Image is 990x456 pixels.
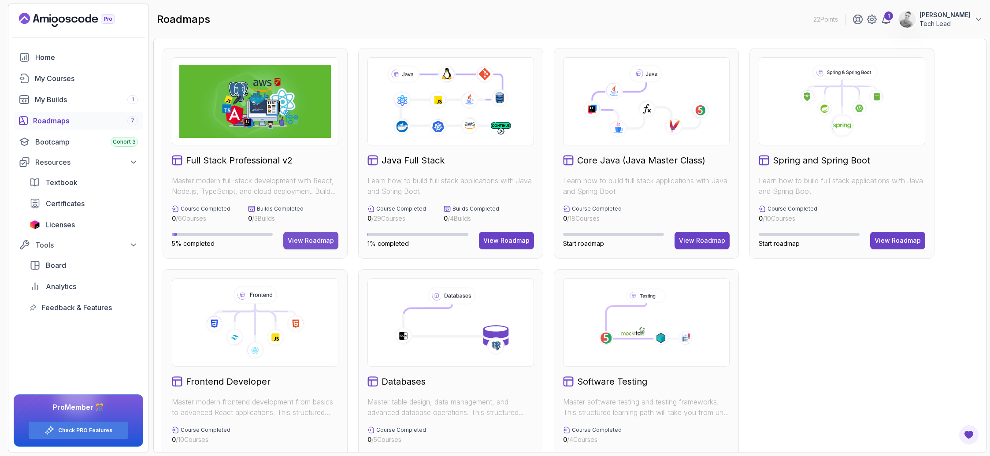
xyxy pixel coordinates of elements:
[675,232,730,249] button: View Roadmap
[14,48,143,66] a: home
[28,421,129,439] button: Check PRO Features
[283,232,338,249] button: View Roadmap
[24,195,143,212] a: certificates
[181,426,230,434] p: Course Completed
[759,214,817,223] p: / 10 Courses
[46,198,85,209] span: Certificates
[248,215,252,222] span: 0
[46,260,66,271] span: Board
[563,214,622,223] p: / 18 Courses
[24,256,143,274] a: board
[899,11,916,28] img: user profile image
[179,65,331,138] img: Full Stack Professional v2
[367,215,371,222] span: 0
[367,436,371,443] span: 0
[172,215,176,222] span: 0
[14,237,143,253] button: Tools
[563,240,604,247] span: Start roadmap
[898,11,983,28] button: user profile image[PERSON_NAME]Tech Lead
[35,137,138,147] div: Bootcamp
[172,435,230,444] p: / 10 Courses
[884,11,893,20] div: 1
[14,112,143,130] a: roadmaps
[45,177,78,188] span: Textbook
[382,375,426,388] h2: Databases
[773,154,870,167] h2: Spring and Spring Boot
[45,219,75,230] span: Licenses
[920,11,971,19] p: [PERSON_NAME]
[444,215,448,222] span: 0
[257,205,304,212] p: Builds Completed
[759,175,925,196] p: Learn how to build full stack applications with Java and Spring Boot
[186,154,293,167] h2: Full Stack Professional v2
[19,13,135,27] a: Landing page
[563,175,730,196] p: Learn how to build full stack applications with Java and Spring Boot
[172,214,230,223] p: / 6 Courses
[444,214,499,223] p: / 4 Builds
[35,73,138,84] div: My Courses
[58,427,112,434] a: Check PRO Features
[172,175,338,196] p: Master modern full-stack development with React, Node.js, TypeScript, and cloud deployment. Build...
[14,133,143,151] a: bootcamp
[483,236,530,245] div: View Roadmap
[367,435,426,444] p: / 5 Courses
[572,426,622,434] p: Course Completed
[382,154,445,167] h2: Java Full Stack
[577,154,705,167] h2: Core Java (Java Master Class)
[35,94,138,105] div: My Builds
[577,375,647,388] h2: Software Testing
[14,154,143,170] button: Resources
[759,215,763,222] span: 0
[181,205,230,212] p: Course Completed
[35,240,138,250] div: Tools
[679,236,725,245] div: View Roadmap
[875,236,921,245] div: View Roadmap
[768,205,817,212] p: Course Completed
[172,397,338,418] p: Master modern frontend development from basics to advanced React applications. This structured le...
[288,236,334,245] div: View Roadmap
[132,96,134,103] span: 1
[563,215,567,222] span: 0
[376,205,426,212] p: Course Completed
[35,157,138,167] div: Resources
[172,436,176,443] span: 0
[131,117,134,124] span: 7
[367,397,534,418] p: Master table design, data management, and advanced database operations. This structured learning ...
[113,138,136,145] span: Cohort 3
[24,299,143,316] a: feedback
[30,220,40,229] img: jetbrains icon
[14,70,143,87] a: courses
[920,19,971,28] p: Tech Lead
[24,216,143,234] a: licenses
[24,278,143,295] a: analytics
[881,14,891,25] a: 1
[563,436,567,443] span: 0
[563,435,622,444] p: / 4 Courses
[452,205,499,212] p: Builds Completed
[248,214,304,223] p: / 3 Builds
[157,12,210,26] h2: roadmaps
[958,424,979,445] button: Open Feedback Button
[24,174,143,191] a: textbook
[870,232,925,249] button: View Roadmap
[563,397,730,418] p: Master software testing and testing frameworks. This structured learning path will take you from ...
[367,214,426,223] p: / 29 Courses
[42,302,112,313] span: Feedback & Features
[572,205,622,212] p: Course Completed
[479,232,534,249] button: View Roadmap
[46,281,76,292] span: Analytics
[376,426,426,434] p: Course Completed
[172,240,215,247] span: 5% completed
[35,52,138,63] div: Home
[33,115,138,126] div: Roadmaps
[367,175,534,196] p: Learn how to build full stack applications with Java and Spring Boot
[14,91,143,108] a: builds
[186,375,271,388] h2: Frontend Developer
[759,240,800,247] span: Start roadmap
[367,240,409,247] span: 1% completed
[813,15,838,24] p: 22 Points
